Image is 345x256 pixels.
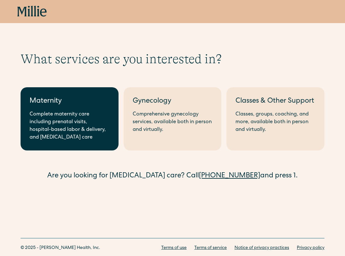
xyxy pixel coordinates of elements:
div: Classes & Other Support [235,96,315,107]
a: Classes & Other SupportClasses, groups, coaching, and more, available both in person and virtually. [226,87,324,150]
a: [PHONE_NUMBER] [199,173,260,180]
a: Terms of use [161,245,187,252]
div: Complete maternity care including prenatal visits, hospital-based labor & delivery, and [MEDICAL_... [30,111,110,141]
a: MaternityComplete maternity care including prenatal visits, hospital-based labor & delivery, and ... [21,87,119,150]
div: Are you looking for [MEDICAL_DATA] care? Call and press 1. [21,171,324,182]
a: Notice of privacy practices [234,245,289,252]
div: Gynecology [133,96,213,107]
a: Privacy policy [297,245,324,252]
a: Terms of service [194,245,227,252]
div: Maternity [30,96,110,107]
a: GynecologyComprehensive gynecology services, available both in person and virtually. [124,87,222,150]
h1: What services are you interested in? [21,51,324,67]
div: © 2025 - [PERSON_NAME] Health, Inc. [21,245,100,252]
div: Classes, groups, coaching, and more, available both in person and virtually. [235,111,315,134]
div: Comprehensive gynecology services, available both in person and virtually. [133,111,213,134]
